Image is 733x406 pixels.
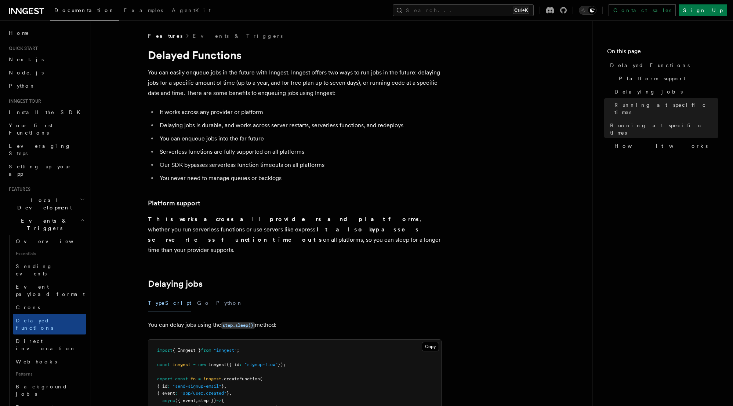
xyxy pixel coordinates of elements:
a: AgentKit [167,2,215,20]
span: Features [6,186,30,192]
span: { [221,398,224,403]
span: fn [190,376,196,381]
button: Local Development [6,194,86,214]
span: step }) [198,398,216,403]
a: Home [6,26,86,40]
span: inngest [173,362,190,367]
button: Go [197,295,210,311]
p: , whether you run serverless functions or use servers like express. on all platforms, so you can ... [148,214,442,255]
span: AgentKit [172,7,211,13]
span: const [157,362,170,367]
span: , [229,391,232,396]
a: Background jobs [13,380,86,400]
a: Delayed functions [13,314,86,334]
span: , [224,384,226,389]
span: Inngest tour [6,98,41,104]
span: Local Development [6,197,80,211]
span: Crons [16,304,40,310]
a: Event payload format [13,280,86,301]
span: Documentation [54,7,115,13]
span: Sending events [16,263,52,277]
a: Running at specific times [612,98,718,119]
span: { id [157,384,167,389]
li: You can enqueue jobs into the far future [157,133,442,144]
span: : [167,384,170,389]
a: Your first Functions [6,119,86,139]
li: It works across any provider or platform [157,107,442,117]
span: "app/user.created" [180,391,226,396]
a: Overview [13,235,86,248]
a: step.sleep() [221,321,255,328]
a: Delaying jobs [148,279,203,289]
span: Webhooks [16,359,57,365]
span: Setting up your app [9,164,72,177]
span: } [221,384,224,389]
a: Webhooks [13,355,86,368]
span: Install the SDK [9,109,85,115]
span: ; [237,348,239,353]
a: Python [6,79,86,92]
span: Inngest [208,362,226,367]
span: export [157,376,173,381]
span: const [175,376,188,381]
span: : [175,391,178,396]
span: { Inngest } [173,348,201,353]
button: Python [216,295,243,311]
li: Our SDK bypasses serverless function timeouts on all platforms [157,160,442,170]
span: Node.js [9,70,44,76]
span: Delayed Functions [610,62,690,69]
a: How it works [612,139,718,153]
a: Next.js [6,53,86,66]
a: Setting up your app [6,160,86,180]
span: Patterns [13,368,86,380]
a: Delaying jobs [612,85,718,98]
a: Leveraging Steps [6,139,86,160]
span: Home [9,29,29,37]
span: Event payload format [16,284,85,297]
span: } [226,391,229,396]
span: = [193,362,196,367]
span: ({ event [175,398,196,403]
span: new [198,362,206,367]
a: Documentation [50,2,119,21]
li: Serverless functions are fully supported on all platforms [157,147,442,157]
span: => [216,398,221,403]
span: inngest [203,376,221,381]
span: Overview [16,238,91,244]
span: Examples [124,7,163,13]
span: Next.js [9,56,44,62]
span: Running at specific times [610,122,718,136]
span: Your first Functions [9,122,52,136]
a: Events & Triggers [193,32,283,40]
span: from [201,348,211,353]
span: import [157,348,173,353]
h4: On this page [607,47,718,59]
a: Examples [119,2,167,20]
a: Install the SDK [6,106,86,119]
kbd: Ctrl+K [513,7,529,14]
a: Delayed Functions [607,59,718,72]
span: Platform support [619,75,685,82]
code: step.sleep() [221,322,255,329]
h1: Delayed Functions [148,48,442,62]
button: Copy [422,342,439,351]
span: Quick start [6,45,38,51]
a: Sign Up [679,4,727,16]
button: Events & Triggers [6,214,86,235]
a: Platform support [616,72,718,85]
span: Running at specific times [614,101,718,116]
span: "signup-flow" [244,362,278,367]
span: Direct invocation [16,338,76,351]
button: Toggle dark mode [579,6,596,15]
span: }); [278,362,286,367]
li: You never need to manage queues or backlogs [157,173,442,183]
span: { event [157,391,175,396]
span: "inngest" [214,348,237,353]
a: Platform support [148,198,200,208]
span: Delaying jobs [614,88,683,95]
span: Features [148,32,182,40]
span: .createFunction [221,376,260,381]
a: Running at specific times [607,119,718,139]
button: Search...Ctrl+K [393,4,534,16]
span: Leveraging Steps [9,143,71,156]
